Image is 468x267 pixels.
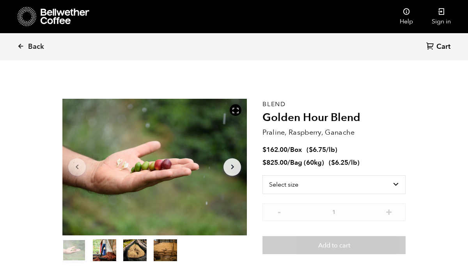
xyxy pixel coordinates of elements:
[384,207,394,215] button: +
[331,158,348,167] bdi: 6.25
[262,158,266,167] span: $
[28,42,44,52] span: Back
[309,145,326,154] bdi: 6.75
[290,158,324,167] span: Bag (60kg)
[262,158,287,167] bdi: 825.00
[262,127,406,138] p: Praline, Raspberry, Ganache
[309,145,313,154] span: $
[426,42,452,52] a: Cart
[436,42,450,52] span: Cart
[329,158,360,167] span: ( )
[274,207,284,215] button: -
[262,236,406,254] button: Add to cart
[326,145,335,154] span: /lb
[290,145,302,154] span: Box
[331,158,335,167] span: $
[262,111,406,125] h2: Golden Hour Blend
[262,145,287,154] bdi: 162.00
[287,145,290,154] span: /
[287,158,290,167] span: /
[307,145,337,154] span: ( )
[262,145,266,154] span: $
[348,158,357,167] span: /lb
